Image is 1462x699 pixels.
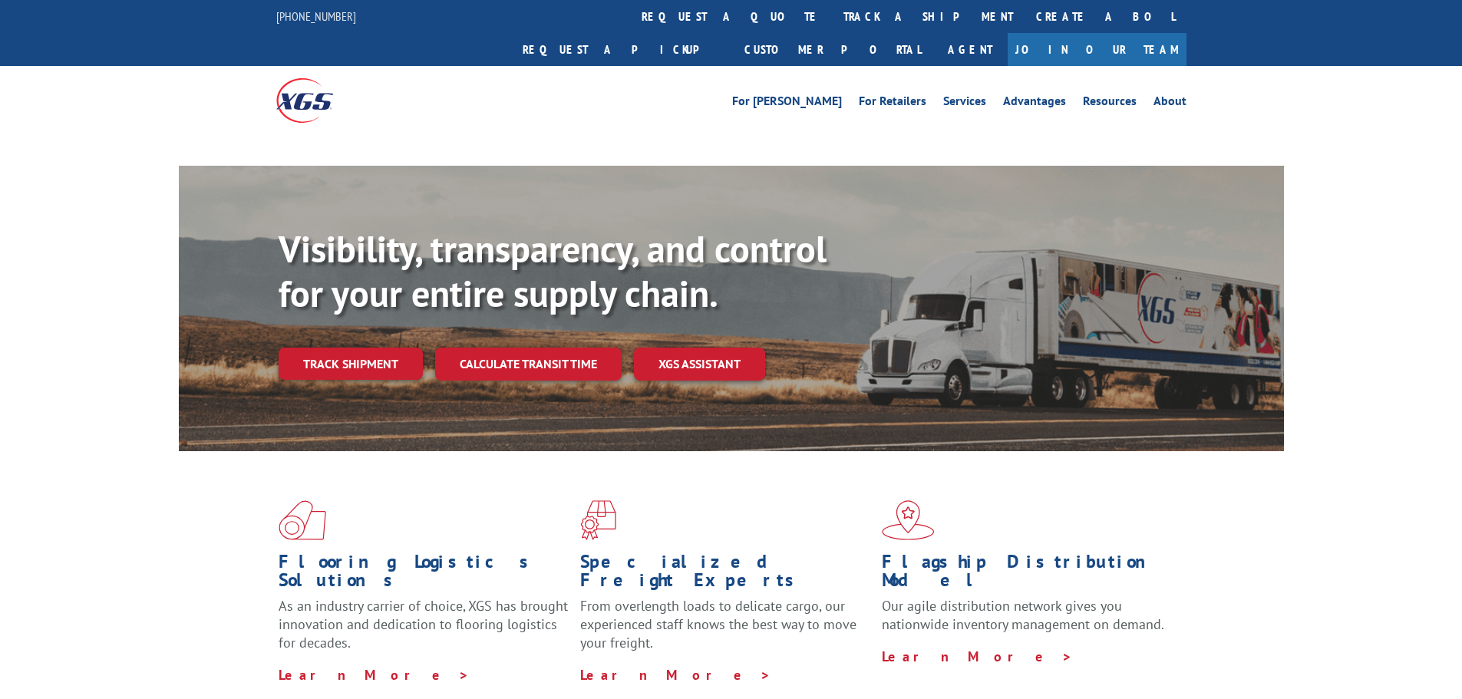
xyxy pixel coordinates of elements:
[279,552,569,597] h1: Flooring Logistics Solutions
[279,225,827,317] b: Visibility, transparency, and control for your entire supply chain.
[943,95,986,112] a: Services
[279,348,423,380] a: Track shipment
[279,500,326,540] img: xgs-icon-total-supply-chain-intelligence-red
[435,348,622,381] a: Calculate transit time
[882,597,1164,633] span: Our agile distribution network gives you nationwide inventory management on demand.
[580,597,870,665] p: From overlength loads to delicate cargo, our experienced staff knows the best way to move your fr...
[279,666,470,684] a: Learn More >
[733,33,932,66] a: Customer Portal
[859,95,926,112] a: For Retailers
[882,648,1073,665] a: Learn More >
[580,666,771,684] a: Learn More >
[511,33,733,66] a: Request a pickup
[279,597,568,651] span: As an industry carrier of choice, XGS has brought innovation and dedication to flooring logistics...
[1083,95,1137,112] a: Resources
[580,552,870,597] h1: Specialized Freight Experts
[1008,33,1186,66] a: Join Our Team
[276,8,356,24] a: [PHONE_NUMBER]
[882,500,935,540] img: xgs-icon-flagship-distribution-model-red
[932,33,1008,66] a: Agent
[634,348,765,381] a: XGS ASSISTANT
[1153,95,1186,112] a: About
[732,95,842,112] a: For [PERSON_NAME]
[1003,95,1066,112] a: Advantages
[580,500,616,540] img: xgs-icon-focused-on-flooring-red
[882,552,1172,597] h1: Flagship Distribution Model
